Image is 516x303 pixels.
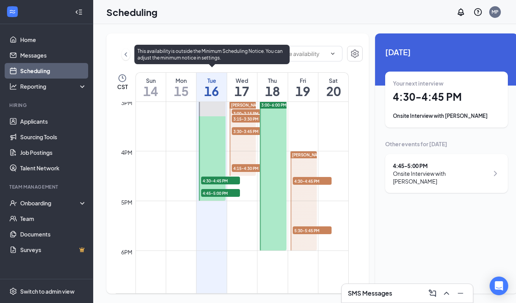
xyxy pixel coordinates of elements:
svg: QuestionInfo [473,7,483,17]
a: Scheduling [20,63,87,79]
svg: Minimize [456,289,465,298]
div: Team Management [9,184,85,190]
a: September 18, 2025 [257,73,287,102]
div: Other events for [DATE] [385,140,508,148]
svg: Settings [9,287,17,295]
h1: 18 [257,84,287,98]
span: 5:30-5:45 PM [293,226,332,234]
div: Sun [136,77,166,84]
span: 3:00-6:00 PM [261,102,287,108]
span: 4:30-4:45 PM [293,177,332,185]
span: 4:45-5:00 PM [201,189,240,197]
span: [PERSON_NAME] [292,152,325,157]
button: ChevronUp [440,287,453,299]
a: Sourcing Tools [20,129,87,145]
span: 3:30-3:45 PM [232,127,271,135]
div: Sat [318,77,348,84]
div: 5pm [120,198,134,207]
span: 4:15-4:30 PM [232,164,271,172]
div: This availability is outside the Minimum Scheduling Notice. You can adjust the minimum notice in ... [134,45,290,64]
div: Onsite Interview with [PERSON_NAME] [393,170,489,185]
button: ChevronLeft [122,49,130,60]
a: Settings [347,46,363,63]
a: Job Postings [20,145,87,160]
div: Open Intercom Messenger [490,277,508,295]
div: Fri [288,77,318,84]
a: Messages [20,47,87,63]
div: 4pm [120,148,134,157]
h3: SMS Messages [348,289,392,298]
a: September 17, 2025 [227,73,257,102]
a: SurveysCrown [20,242,87,257]
a: September 15, 2025 [166,73,196,102]
button: ComposeMessage [426,287,439,299]
svg: Settings [350,49,360,58]
div: Tue [196,77,226,84]
svg: Clock [118,74,127,83]
svg: ChevronLeft [122,50,130,59]
a: Team [20,211,87,226]
h1: 19 [288,84,318,98]
a: September 19, 2025 [288,73,318,102]
svg: WorkstreamLogo [9,8,16,16]
div: Thu [257,77,287,84]
a: Home [20,32,87,47]
div: Onboarding [20,199,80,207]
div: Onsite Interview with [PERSON_NAME] [393,112,500,120]
svg: Collapse [75,8,83,16]
svg: UserCheck [9,199,17,207]
div: 4:45 - 5:00 PM [393,162,489,170]
div: Switch to admin view [20,287,75,295]
a: Talent Network [20,160,87,176]
h1: 14 [136,84,166,98]
h1: 20 [318,84,348,98]
div: Mon [166,77,196,84]
h1: 17 [227,84,257,98]
div: 6pm [120,248,134,256]
a: Applicants [20,114,87,129]
div: Reporting [20,82,87,90]
div: Your next interview [393,79,500,87]
div: Hiring [9,102,85,109]
div: MP [492,9,499,15]
span: 4:30-4:45 PM [201,177,240,184]
span: CST [117,83,128,91]
span: 3:00-3:15 PM [232,109,271,117]
span: 3:15-3:30 PM [232,115,271,123]
h1: 16 [196,84,226,98]
a: Documents [20,226,87,242]
div: 3pm [120,98,134,107]
svg: ChevronDown [330,51,336,57]
h1: 15 [166,84,196,98]
div: Wed [227,77,257,84]
svg: ChevronRight [491,169,500,178]
button: Settings [347,46,363,61]
svg: ChevronUp [442,289,451,298]
h1: Scheduling [106,5,158,19]
a: September 14, 2025 [136,73,166,102]
svg: Analysis [9,82,17,90]
svg: Notifications [456,7,466,17]
h1: 4:30 - 4:45 PM [393,90,500,103]
button: Minimize [454,287,467,299]
span: [DATE] [385,46,508,58]
a: September 16, 2025 [196,73,226,102]
input: Manage availability [271,49,327,58]
span: [PERSON_NAME] [231,103,264,107]
a: September 20, 2025 [318,73,348,102]
svg: ComposeMessage [428,289,437,298]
